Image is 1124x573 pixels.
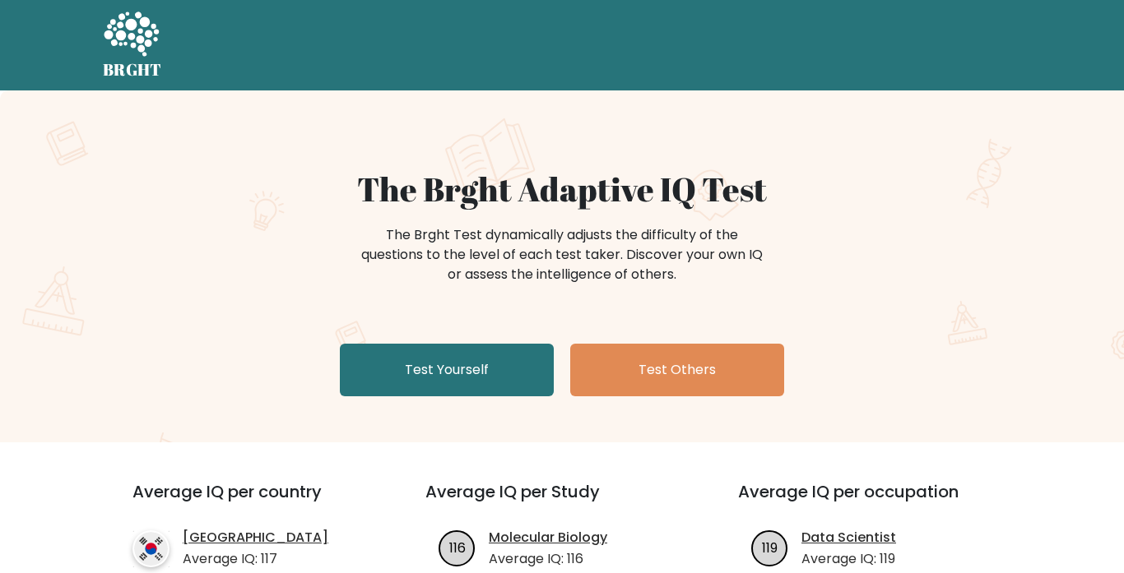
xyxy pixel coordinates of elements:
h1: The Brght Adaptive IQ Test [160,169,964,209]
a: [GEOGRAPHIC_DATA] [183,528,328,548]
text: 119 [762,538,778,557]
h5: BRGHT [103,60,162,80]
a: Test Yourself [340,344,554,396]
a: Data Scientist [801,528,896,548]
p: Average IQ: 119 [801,549,896,569]
img: country [132,530,170,567]
text: 116 [449,538,466,557]
h3: Average IQ per country [132,482,366,521]
p: Average IQ: 117 [183,549,328,569]
div: The Brght Test dynamically adjusts the difficulty of the questions to the level of each test take... [356,225,768,284]
h3: Average IQ per occupation [738,482,1011,521]
p: Average IQ: 116 [489,549,607,569]
a: BRGHT [103,7,162,84]
h3: Average IQ per Study [425,482,699,521]
a: Test Others [570,344,784,396]
a: Molecular Biology [489,528,607,548]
